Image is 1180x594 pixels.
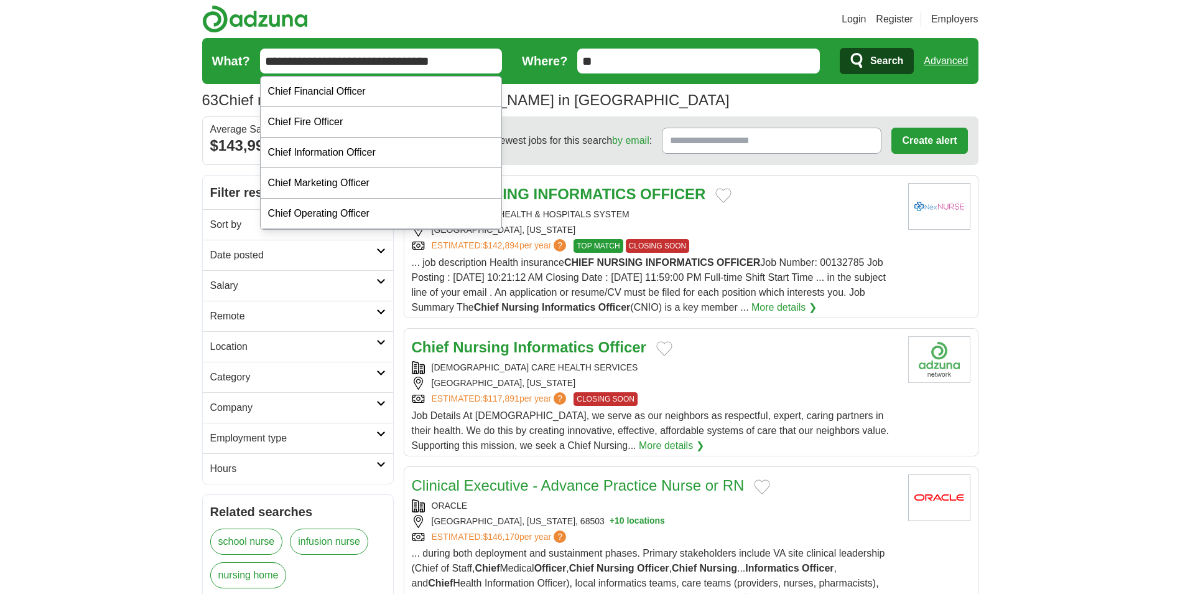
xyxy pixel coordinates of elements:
strong: Informatics [542,302,595,313]
strong: Chief [474,302,499,313]
a: Location [203,331,393,362]
span: Job Details At [DEMOGRAPHIC_DATA], we serve as our neighbors as respectful, expert, caring partne... [412,410,890,451]
h2: Company [210,400,376,415]
strong: OFFICER [717,257,760,268]
button: +10 locations [610,515,665,528]
strong: Nursing [700,563,737,573]
div: Chief Operating Officer [261,199,502,229]
h2: Date posted [210,248,376,263]
label: Where? [522,52,567,70]
div: Chief Financial Officer [261,77,502,107]
strong: INFORMATICS [646,257,714,268]
a: ESTIMATED:$142,894per year? [432,239,569,253]
strong: Nursing [453,339,509,356]
button: Add to favorite jobs [656,341,672,356]
a: Remote [203,301,393,331]
a: ESTIMATED:$146,170per year? [432,530,569,544]
div: $143,997 [210,134,386,157]
span: Search [870,49,903,73]
span: ? [554,239,566,252]
h2: Category [210,370,376,385]
span: $142,894 [483,240,519,250]
a: Employment type [203,423,393,453]
span: 63 [202,89,219,111]
div: [DEMOGRAPHIC_DATA] CARE HEALTH SERVICES [412,361,898,374]
h2: Location [210,339,376,354]
a: CHIEF NURSING INFORMATICS OFFICER [412,186,706,202]
a: Sort by [203,209,393,240]
a: Advanced [924,49,968,73]
a: by email [612,135,649,146]
a: nursing home [210,562,287,588]
strong: Chief [672,563,697,573]
div: [GEOGRAPHIC_DATA], [US_STATE], 68503 [412,515,898,528]
strong: Chief [475,563,499,573]
span: + [610,515,615,528]
span: ... job description Health insurance Job Number: 00132785 Job Posting : [DATE] 10:21:12 AM Closin... [412,257,886,313]
span: $117,891 [483,394,519,403]
h2: Sort by [210,217,376,232]
strong: Nursing [597,563,634,573]
a: Company [203,392,393,423]
a: Chief Nursing Informatics Officer [412,339,646,356]
h2: Related searches [210,502,386,521]
h2: Remote [210,309,376,324]
a: ORACLE [432,501,468,511]
strong: Informatics [745,563,799,573]
div: [GEOGRAPHIC_DATA], [US_STATE] [412,224,898,237]
h2: Employment type [210,431,376,446]
img: Oracle logo [908,474,970,521]
a: Employers [931,12,978,27]
h2: Salary [210,278,376,293]
div: Chief Fire Officer [261,107,502,138]
button: Search [840,48,914,74]
strong: Nursing [501,302,539,313]
a: Register [876,12,913,27]
div: COOK COUNTY HEALTH & HOSPITALS SYSTEM [412,208,898,221]
img: Adzuna logo [202,5,308,33]
span: TOP MATCH [574,239,623,253]
span: Receive the newest jobs for this search : [439,133,652,148]
strong: Chief [428,578,453,588]
button: Create alert [891,128,967,154]
h1: Chief nursing informatics officer [PERSON_NAME] in [GEOGRAPHIC_DATA] [202,92,730,108]
strong: CHIEF [564,257,594,268]
strong: Officer [637,563,669,573]
strong: OFFICER [640,186,705,202]
strong: NURSING [597,257,643,268]
a: school nurse [210,529,283,555]
div: Chief Marketing Officer [261,168,502,199]
a: More details ❯ [751,300,817,315]
img: Company logo [908,183,970,230]
img: Company logo [908,336,970,383]
div: [GEOGRAPHIC_DATA], [US_STATE] [412,377,898,390]
a: ESTIMATED:$117,891per year? [432,392,569,406]
strong: Chief [412,339,449,356]
strong: Chief [569,563,594,573]
div: Chief Information Officer [261,138,502,168]
a: Hours [203,453,393,484]
button: Add to favorite jobs [754,479,770,494]
strong: Officer [802,563,834,573]
span: $146,170 [483,532,519,542]
span: ? [554,530,566,543]
button: Add to favorite jobs [715,188,732,203]
strong: Officer [598,302,631,313]
a: infusion nurse [290,529,368,555]
a: Date posted [203,240,393,270]
label: What? [212,52,250,70]
strong: Officer [598,339,646,356]
a: Category [203,362,393,392]
strong: Informatics [514,339,594,356]
div: Average Salary [210,125,386,134]
a: Salary [203,270,393,301]
span: CLOSING SOON [626,239,690,253]
strong: Officer [534,563,567,573]
a: Clinical Executive - Advance Practice Nurse or RN [412,477,745,494]
span: CLOSING SOON [574,392,638,406]
h2: Filter results [203,176,393,209]
span: ? [554,392,566,405]
a: More details ❯ [639,438,704,453]
h2: Hours [210,461,376,476]
a: Login [842,12,866,27]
